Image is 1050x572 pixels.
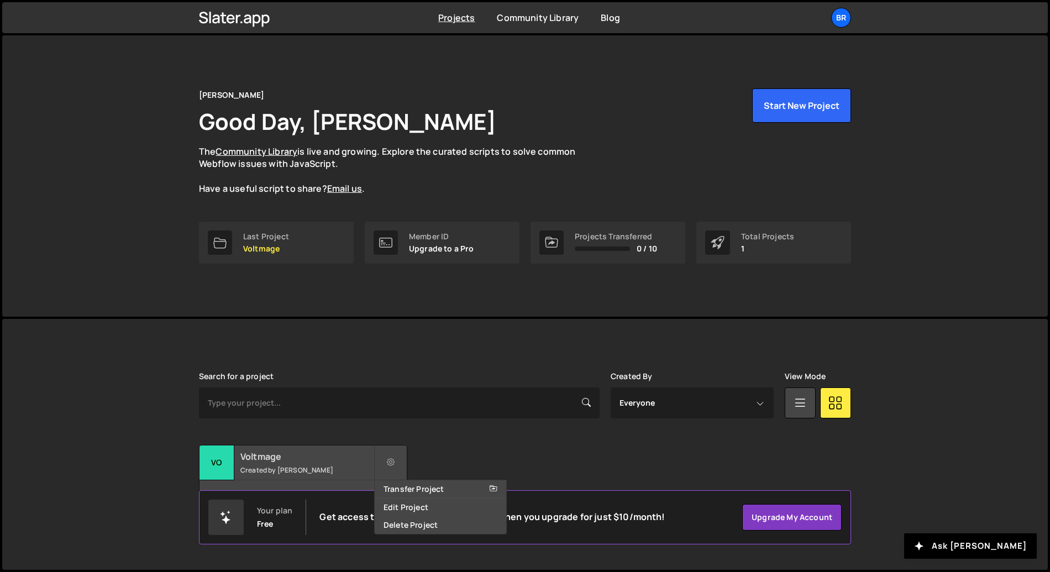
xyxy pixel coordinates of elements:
[199,445,407,514] a: Vo Voltmage Created by [PERSON_NAME] 2 pages, last updated by [PERSON_NAME] [DATE]
[637,244,657,253] span: 0 / 10
[741,232,794,241] div: Total Projects
[785,372,826,381] label: View Mode
[575,232,657,241] div: Projects Transferred
[904,533,1037,559] button: Ask [PERSON_NAME]
[243,244,289,253] p: Voltmage
[200,480,407,513] div: 2 pages, last updated by [PERSON_NAME] [DATE]
[611,372,653,381] label: Created By
[375,498,506,516] a: Edit Project
[240,450,374,463] h2: Voltmage
[831,8,851,28] a: br
[199,387,600,418] input: Type your project...
[375,516,506,534] a: Delete Project
[200,445,234,480] div: Vo
[438,12,475,24] a: Projects
[319,512,665,522] h2: Get access to when you upgrade for just $10/month!
[752,88,851,123] button: Start New Project
[199,372,274,381] label: Search for a project
[742,504,842,531] a: Upgrade my account
[375,480,506,498] a: Transfer Project
[199,222,354,264] a: Last Project Voltmage
[409,244,474,253] p: Upgrade to a Pro
[199,106,496,137] h1: Good Day, [PERSON_NAME]
[741,244,794,253] p: 1
[199,145,597,195] p: The is live and growing. Explore the curated scripts to solve common Webflow issues with JavaScri...
[240,465,374,475] small: Created by [PERSON_NAME]
[327,182,362,195] a: Email us
[497,12,579,24] a: Community Library
[243,232,289,241] div: Last Project
[257,506,292,515] div: Your plan
[601,12,620,24] a: Blog
[409,232,474,241] div: Member ID
[199,88,264,102] div: [PERSON_NAME]
[216,145,297,158] a: Community Library
[257,519,274,528] div: Free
